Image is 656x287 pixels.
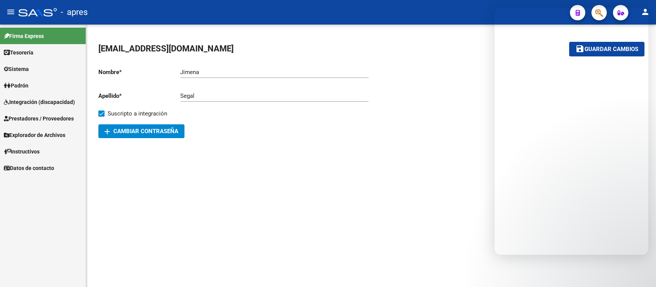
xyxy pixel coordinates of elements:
mat-icon: menu [6,7,15,16]
iframe: Intercom live chat [630,261,648,279]
p: Nombre [98,68,180,76]
span: Padrón [4,81,28,90]
p: Apellido [98,92,180,100]
span: Suscripto a integración [108,109,167,118]
span: Integración (discapacidad) [4,98,75,106]
iframe: Intercom live chat [495,8,648,255]
span: Explorador de Archivos [4,131,65,139]
mat-icon: add [103,127,112,136]
span: [EMAIL_ADDRESS][DOMAIN_NAME] [98,44,234,53]
span: Cambiar Contraseña [105,128,178,135]
span: Prestadores / Proveedores [4,114,74,123]
span: Tesorería [4,48,33,57]
span: - apres [61,4,88,21]
span: Sistema [4,65,29,73]
span: Instructivos [4,147,40,156]
span: Datos de contacto [4,164,54,172]
span: Firma Express [4,32,44,40]
button: Cambiar Contraseña [98,124,184,138]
